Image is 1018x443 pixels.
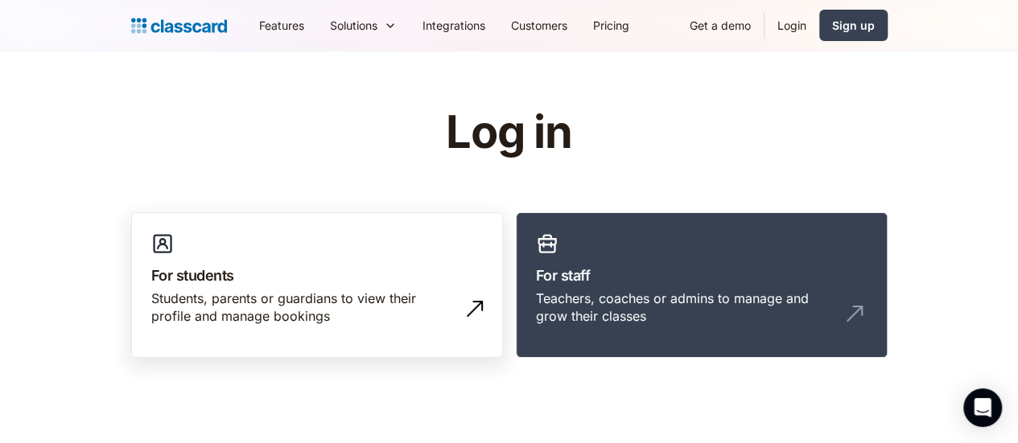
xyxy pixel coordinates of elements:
div: Teachers, coaches or admins to manage and grow their classes [536,289,835,326]
div: Students, parents or guardians to view their profile and manage bookings [151,289,451,326]
a: Features [246,7,317,43]
a: Sign up [819,10,888,41]
a: Logo [131,14,227,37]
div: Solutions [317,7,410,43]
a: Customers [498,7,580,43]
div: Solutions [330,17,377,34]
a: For staffTeachers, coaches or admins to manage and grow their classes [516,212,888,359]
div: Sign up [832,17,875,34]
a: Get a demo [677,7,764,43]
h3: For staff [536,265,868,286]
a: For studentsStudents, parents or guardians to view their profile and manage bookings [131,212,503,359]
a: Pricing [580,7,642,43]
h1: Log in [253,108,765,158]
div: Open Intercom Messenger [963,388,1002,427]
a: Login [765,7,819,43]
h3: For students [151,265,483,286]
a: Integrations [410,7,498,43]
